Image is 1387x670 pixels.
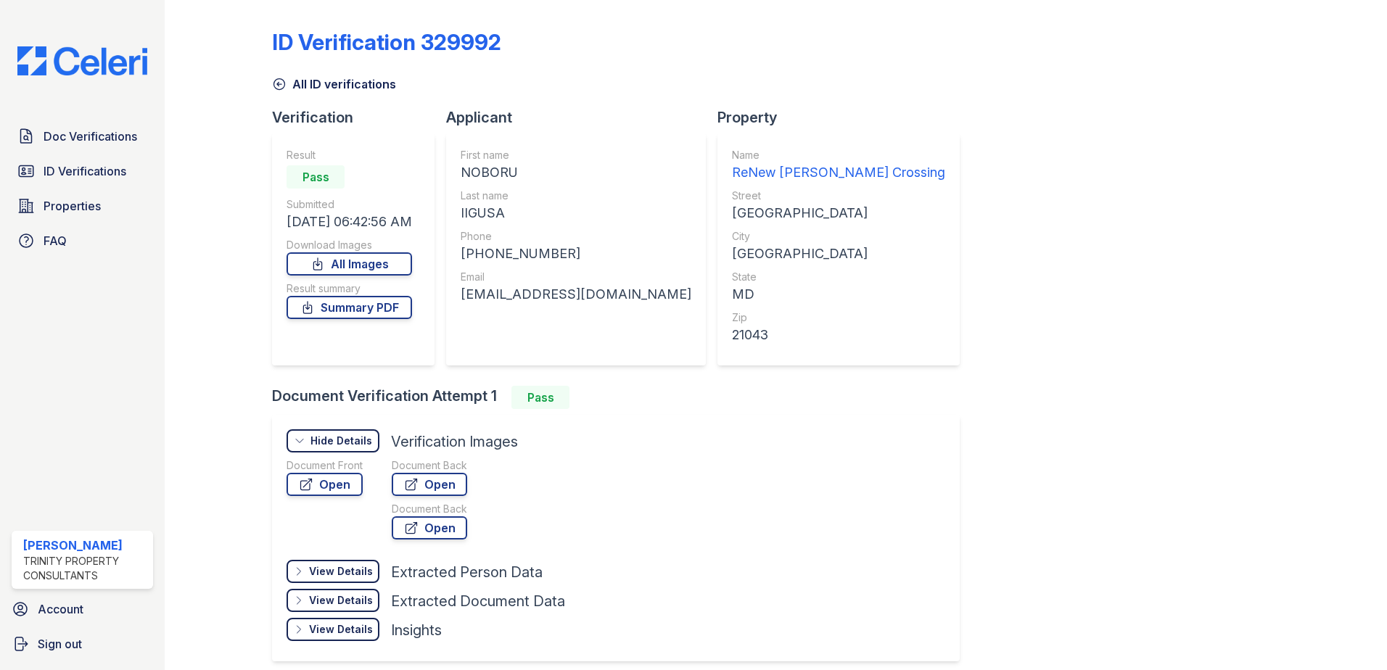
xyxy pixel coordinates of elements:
[44,162,126,180] span: ID Verifications
[287,458,363,473] div: Document Front
[309,622,373,637] div: View Details
[461,162,691,183] div: NOBORU
[461,229,691,244] div: Phone
[38,600,83,618] span: Account
[732,203,945,223] div: [GEOGRAPHIC_DATA]
[287,252,412,276] a: All Images
[272,386,971,409] div: Document Verification Attempt 1
[287,281,412,296] div: Result summary
[392,458,467,473] div: Document Back
[272,29,501,55] div: ID Verification 329992
[6,46,159,75] img: CE_Logo_Blue-a8612792a0a2168367f1c8372b55b34899dd931a85d93a1a3d3e32e68fde9ad4.png
[461,270,691,284] div: Email
[12,191,153,220] a: Properties
[461,189,691,203] div: Last name
[732,244,945,264] div: [GEOGRAPHIC_DATA]
[287,212,412,232] div: [DATE] 06:42:56 AM
[23,554,147,583] div: Trinity Property Consultants
[391,620,442,640] div: Insights
[461,148,691,162] div: First name
[391,562,543,582] div: Extracted Person Data
[287,197,412,212] div: Submitted
[287,165,345,189] div: Pass
[392,473,467,496] a: Open
[732,229,945,244] div: City
[732,148,945,162] div: Name
[732,148,945,183] a: Name ReNew [PERSON_NAME] Crossing
[446,107,717,128] div: Applicant
[310,434,372,448] div: Hide Details
[717,107,971,128] div: Property
[12,157,153,186] a: ID Verifications
[732,284,945,305] div: MD
[392,502,467,516] div: Document Back
[44,197,101,215] span: Properties
[272,107,446,128] div: Verification
[6,629,159,658] a: Sign out
[461,203,691,223] div: IIGUSA
[12,226,153,255] a: FAQ
[461,244,691,264] div: [PHONE_NUMBER]
[732,310,945,325] div: Zip
[392,516,467,539] a: Open
[732,270,945,284] div: State
[732,325,945,345] div: 21043
[732,162,945,183] div: ReNew [PERSON_NAME] Crossing
[44,128,137,145] span: Doc Verifications
[6,595,159,624] a: Account
[287,148,412,162] div: Result
[44,232,67,249] span: FAQ
[732,189,945,203] div: Street
[287,296,412,319] a: Summary PDF
[309,593,373,608] div: View Details
[309,564,373,579] div: View Details
[38,635,82,653] span: Sign out
[272,75,396,93] a: All ID verifications
[12,122,153,151] a: Doc Verifications
[391,431,518,452] div: Verification Images
[287,238,412,252] div: Download Images
[1326,612,1372,655] iframe: chat widget
[511,386,569,409] div: Pass
[461,284,691,305] div: [EMAIL_ADDRESS][DOMAIN_NAME]
[287,473,363,496] a: Open
[23,537,147,554] div: [PERSON_NAME]
[391,591,565,611] div: Extracted Document Data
